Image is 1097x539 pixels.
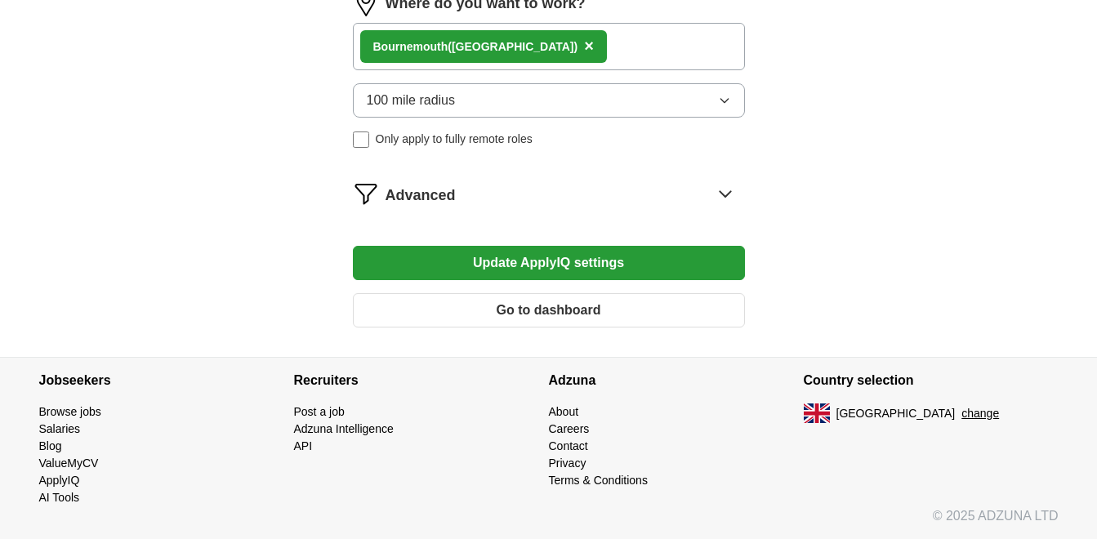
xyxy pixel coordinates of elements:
img: UK flag [804,403,830,423]
a: Terms & Conditions [549,474,648,487]
a: ApplyIQ [39,474,80,487]
span: Only apply to fully remote roles [376,131,533,148]
a: API [294,439,313,452]
a: Careers [549,422,590,435]
span: ([GEOGRAPHIC_DATA]) [448,40,577,53]
div: mouth [373,38,578,56]
a: AI Tools [39,491,80,504]
a: About [549,405,579,418]
button: 100 mile radius [353,83,745,118]
a: Privacy [549,457,586,470]
img: filter [353,180,379,207]
a: Browse jobs [39,405,101,418]
a: Post a job [294,405,345,418]
button: Update ApplyIQ settings [353,246,745,280]
a: Contact [549,439,588,452]
a: Blog [39,439,62,452]
span: 100 mile radius [367,91,456,110]
button: Go to dashboard [353,293,745,327]
a: ValueMyCV [39,457,99,470]
span: × [584,37,594,55]
h4: Country selection [804,358,1059,403]
input: Only apply to fully remote roles [353,131,369,148]
div: © 2025 ADZUNA LTD [26,506,1072,539]
button: × [584,34,594,59]
strong: Bourne [373,40,413,53]
a: Salaries [39,422,81,435]
span: Advanced [386,185,456,207]
button: change [961,405,999,422]
a: Adzuna Intelligence [294,422,394,435]
span: [GEOGRAPHIC_DATA] [836,405,956,422]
